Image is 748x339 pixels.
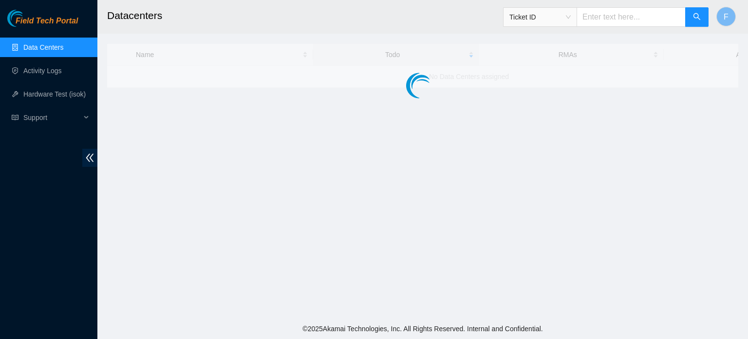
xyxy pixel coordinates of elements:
[577,7,686,27] input: Enter text here...
[685,7,709,27] button: search
[23,67,62,75] a: Activity Logs
[82,149,97,167] span: double-left
[97,319,748,339] footer: © 2025 Akamai Technologies, Inc. All Rights Reserved. Internal and Confidential.
[716,7,736,26] button: F
[16,17,78,26] span: Field Tech Portal
[7,10,49,27] img: Akamai Technologies
[12,114,19,121] span: read
[7,18,78,30] a: Akamai TechnologiesField Tech Portal
[23,43,63,51] a: Data Centers
[724,11,729,23] span: F
[23,90,86,98] a: Hardware Test (isok)
[509,10,571,24] span: Ticket ID
[23,108,81,127] span: Support
[693,13,701,22] span: search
